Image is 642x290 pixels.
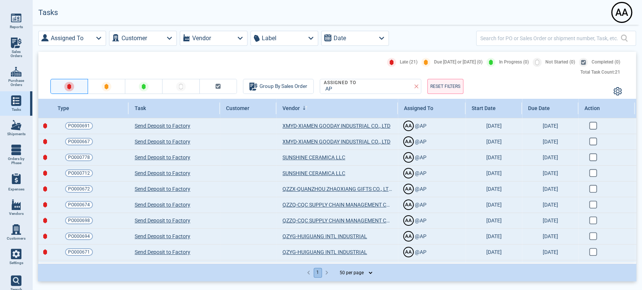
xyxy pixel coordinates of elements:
img: menu_icon [11,120,21,130]
span: Due Date [528,105,550,111]
legend: Assigned To [323,80,357,86]
a: Send Deposit to Factory [135,248,190,256]
span: QZYG-HUIGUANG INTL INDUSTRIAL [282,249,367,255]
div: A A [404,248,413,257]
img: menu_icon [11,66,21,77]
span: Start Date [472,105,496,111]
button: RESET FILTERS [427,79,463,94]
td: [DATE] [522,134,578,150]
td: [DATE] [466,228,522,244]
span: QZZQ-CQC SUPPLY CHAIN MANAGEMENT CO., LTD [282,217,402,224]
td: [DATE] [466,165,522,181]
td: [DATE] [522,165,578,181]
span: Due [DATE] or [DATE] (0) [434,60,483,65]
a: PO000694 [65,233,93,240]
button: Assigned To [38,31,106,46]
span: In Progress (0) [499,60,529,65]
button: Vendor [180,31,247,46]
a: PO000691 [65,122,93,130]
td: [DATE] [522,197,578,213]
span: @AP [413,169,426,177]
span: SUNSHINE CERAMICA LLC [282,170,345,176]
span: Send Deposit to Factory [135,122,190,130]
label: Vendor [192,33,211,44]
span: Vendor [282,105,300,111]
img: menu_icon [11,13,21,23]
td: [DATE] [522,213,578,228]
img: menu_icon [11,38,21,48]
a: QZZQ-CQC SUPPLY CHAIN MANAGEMENT CO., LTD [282,217,392,224]
div: A A [404,232,413,241]
label: Assigned To [51,33,83,44]
span: Completed (0) [592,60,620,65]
a: Send Deposit to Factory [135,201,190,208]
span: @AP [413,217,426,224]
span: PO000667 [68,138,90,145]
div: A A [612,3,631,22]
span: QZZQ-CQC SUPPLY CHAIN MANAGEMENT CO., LTD [282,202,402,208]
a: Send Deposit to Factory [135,233,190,240]
td: [DATE] [466,197,522,213]
td: [DATE] [522,181,578,197]
div: A A [404,184,413,193]
td: [DATE] [466,118,522,134]
span: @AP [413,138,426,145]
a: PO000778 [65,154,93,161]
a: PO000667 [65,138,93,145]
span: PO000694 [68,233,90,240]
span: Customers [7,236,26,241]
span: QZYG-HUIGUANG INTL INDUSTRIAL [282,233,367,239]
img: menu_icon [11,199,21,210]
span: Type [58,105,69,111]
span: QZZX-QUANZHOU ZHAOXIANG GIFTS CO., LTD. [282,186,393,192]
td: [DATE] [522,244,578,260]
span: Shipments [7,132,26,136]
span: PO000698 [68,217,90,224]
span: Sales Orders [6,50,26,58]
span: XMYD-XIAMEN GOODAY INDUSTRIAL CO., LTD [282,123,390,129]
div: Total Task Count: 21 [580,70,620,75]
span: PO000778 [68,154,90,161]
a: Send Deposit to Factory [135,169,190,177]
img: menu_icon [11,224,21,235]
button: Customer [109,31,177,46]
a: PO000698 [65,217,93,224]
span: Expenses [8,187,24,192]
a: QZZQ-CQC SUPPLY CHAIN MANAGEMENT CO., LTD [282,201,392,208]
td: [DATE] [466,181,522,197]
td: [DATE] [522,228,578,244]
label: Label [262,33,276,44]
span: @AP [413,248,426,256]
span: Orders by Phase [6,157,26,165]
td: [DATE] [466,260,522,276]
span: Late (21) [400,60,417,65]
div: A A [404,216,413,225]
button: Label [250,31,318,46]
td: [DATE] [466,244,522,260]
a: Send Deposit to Factory [135,185,190,193]
a: Send Deposit to Factory [135,138,190,145]
span: Action [584,105,600,111]
span: @AP [413,154,426,161]
span: @AP [413,201,426,208]
label: Customer [121,33,147,44]
button: Group By Sales Order [243,79,314,94]
span: Settings [9,261,23,265]
input: Search for PO or Sales Order or shipment number, Task, etc. [480,33,621,44]
div: A A [404,169,413,178]
img: menu_icon [11,145,21,155]
div: A A [404,200,413,209]
a: Send Deposit to Factory [135,217,190,224]
span: @AP [413,185,426,193]
a: PO000671 [65,248,93,256]
a: QZYG-HUIGUANG INTL INDUSTRIAL [282,248,367,256]
span: PO000691 [68,122,90,130]
span: Vendors [9,211,24,216]
span: Send Deposit to Factory [135,154,190,161]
